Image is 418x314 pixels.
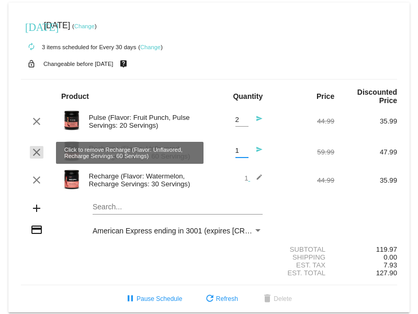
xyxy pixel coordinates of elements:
[61,92,89,100] strong: Product
[30,146,43,159] mat-icon: clear
[253,289,300,308] button: Delete
[21,44,136,50] small: 3 items scheduled for Every 30 days
[30,115,43,128] mat-icon: clear
[250,174,263,186] mat-icon: edit
[93,227,313,235] span: American Express ending in 3001 (expires [CREDIT_CARD_DATA])
[140,44,161,50] a: Change
[272,253,334,261] div: Shipping
[138,44,163,50] small: ( )
[30,223,43,236] mat-icon: credit_card
[25,20,38,32] mat-icon: [DATE]
[204,295,238,302] span: Refresh
[250,146,263,159] mat-icon: send
[30,202,43,215] mat-icon: add
[117,57,130,71] mat-icon: live_help
[261,293,274,306] mat-icon: delete
[334,117,397,125] div: 35.99
[383,253,397,261] span: 0.00
[93,227,263,235] mat-select: Payment Method
[116,289,190,308] button: Pause Schedule
[61,110,82,131] img: Image-1-Carousel-Pulse-20S-Fruit-Punch-Transp.png
[357,88,397,105] strong: Discounted Price
[72,23,97,29] small: ( )
[272,117,334,125] div: 44.99
[93,203,263,211] input: Search...
[25,41,38,53] mat-icon: autorenew
[317,92,334,100] strong: Price
[61,169,82,190] img: Image-1-Carousel-Recharge30S-Watermelon-Transp.png
[43,61,114,67] small: Changeable before [DATE]
[124,295,182,302] span: Pause Schedule
[334,176,397,184] div: 35.99
[376,269,397,277] span: 127.90
[235,116,248,124] input: Quantity
[61,141,82,162] img: Recharge-60S-bottle-Image-Carousel-Unflavored.png
[261,295,292,302] span: Delete
[272,261,334,269] div: Est. Tax
[235,147,248,155] input: Quantity
[250,115,263,128] mat-icon: send
[272,176,334,184] div: 44.99
[272,148,334,156] div: 59.99
[334,245,397,253] div: 119.97
[84,114,209,129] div: Pulse (Flavor: Fruit Punch, Pulse Servings: 20 Servings)
[84,172,209,188] div: Recharge (Flavor: Watermelon, Recharge Servings: 30 Servings)
[272,269,334,277] div: Est. Total
[334,148,397,156] div: 47.99
[204,293,216,306] mat-icon: refresh
[74,23,95,29] a: Change
[233,92,263,100] strong: Quantity
[124,293,137,306] mat-icon: pause
[30,174,43,186] mat-icon: clear
[383,261,397,269] span: 7.93
[272,245,334,253] div: Subtotal
[84,144,209,160] div: Recharge (Flavor: Unflavored, Recharge Servings: 60 Servings)
[244,174,263,182] span: 1
[25,57,38,71] mat-icon: lock_open
[195,289,246,308] button: Refresh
